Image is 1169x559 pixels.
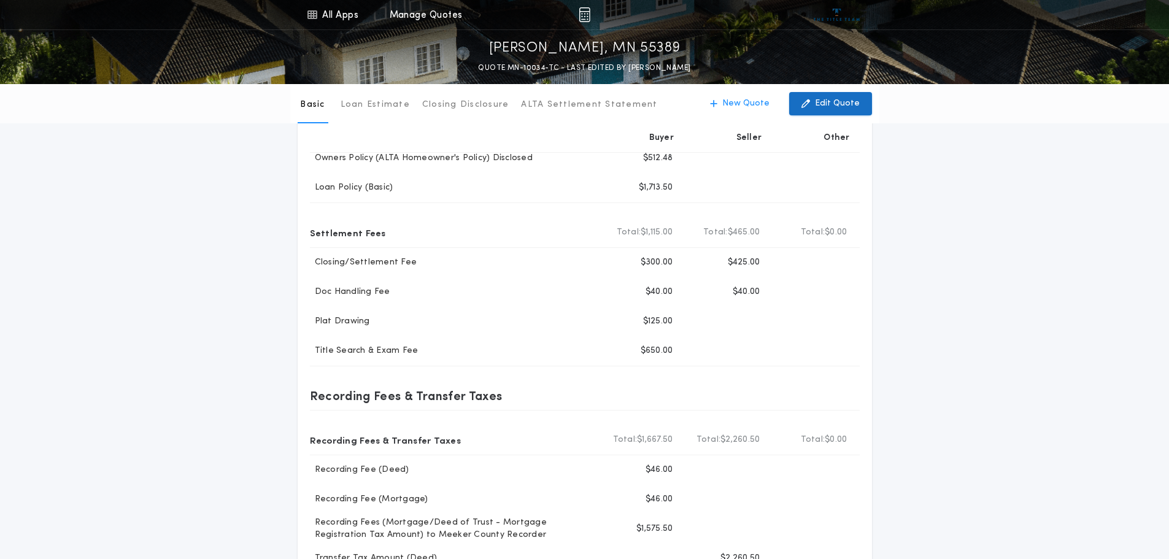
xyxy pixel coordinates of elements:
[649,132,674,144] p: Buyer
[310,256,417,269] p: Closing/Settlement Fee
[310,464,409,476] p: Recording Fee (Deed)
[703,226,728,239] b: Total:
[341,99,410,111] p: Loan Estimate
[736,132,762,144] p: Seller
[720,434,760,446] span: $2,260.50
[801,434,825,446] b: Total:
[641,256,673,269] p: $300.00
[696,434,721,446] b: Total:
[641,345,673,357] p: $650.00
[801,226,825,239] b: Total:
[728,256,760,269] p: $425.00
[646,464,673,476] p: $46.00
[310,286,390,298] p: Doc Handling Fee
[824,132,849,144] p: Other
[825,434,847,446] span: $0.00
[733,286,760,298] p: $40.00
[617,226,641,239] b: Total:
[636,523,673,535] p: $1,575.50
[310,223,386,242] p: Settlement Fees
[637,434,673,446] span: $1,667.50
[310,315,370,328] p: Plat Drawing
[310,386,503,406] p: Recording Fees & Transfer Taxes
[310,517,596,541] p: Recording Fees (Mortgage/Deed of Trust - Mortgage Registration Tax Amount) to Meeker County Recorder
[310,493,428,506] p: Recording Fee (Mortgage)
[310,345,419,357] p: Title Search & Exam Fee
[489,39,681,58] p: [PERSON_NAME], MN 55389
[643,152,673,164] p: $512.48
[722,98,770,110] p: New Quote
[728,226,760,239] span: $465.00
[639,182,673,194] p: $1,713.50
[825,226,847,239] span: $0.00
[641,226,673,239] span: $1,115.00
[646,286,673,298] p: $40.00
[422,99,509,111] p: Closing Disclosure
[478,62,690,74] p: QUOTE MN-10034-TC - LAST EDITED BY [PERSON_NAME]
[815,98,860,110] p: Edit Quote
[310,152,533,164] p: Owners Policy (ALTA Homeowner's Policy) Disclosed
[579,7,590,22] img: img
[789,92,872,115] button: Edit Quote
[310,430,461,450] p: Recording Fees & Transfer Taxes
[698,92,782,115] button: New Quote
[646,493,673,506] p: $46.00
[814,9,860,21] img: vs-icon
[521,99,657,111] p: ALTA Settlement Statement
[643,315,673,328] p: $125.00
[310,182,393,194] p: Loan Policy (Basic)
[300,99,325,111] p: Basic
[613,434,638,446] b: Total:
